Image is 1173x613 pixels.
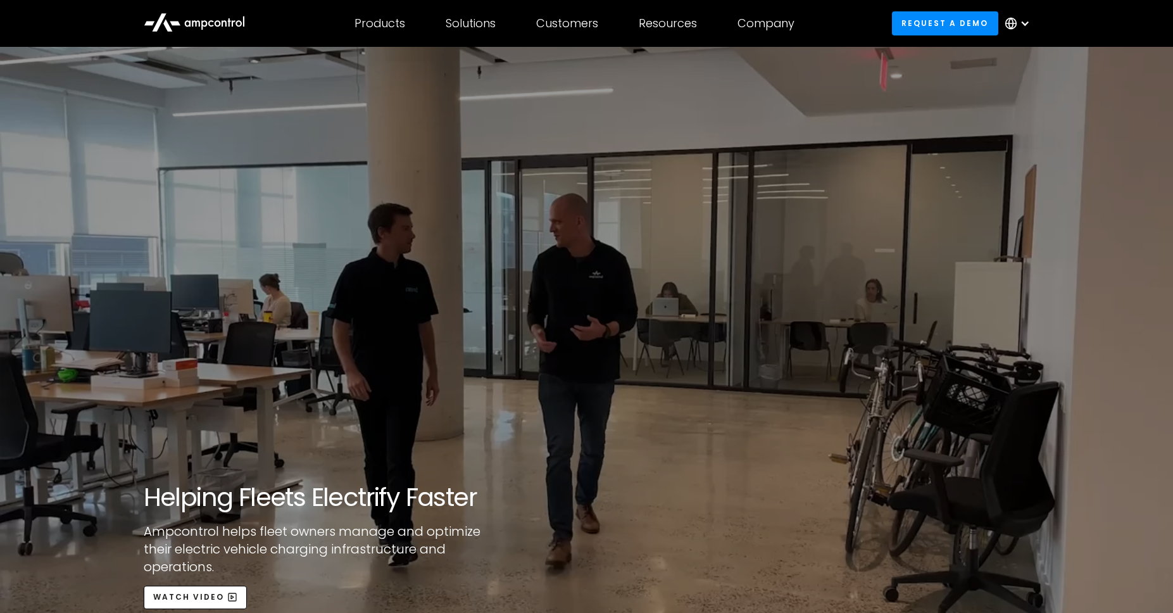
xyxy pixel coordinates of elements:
[737,16,794,30] div: Company
[446,16,496,30] div: Solutions
[354,16,405,30] div: Products
[892,11,998,35] a: Request a demo
[536,16,598,30] div: Customers
[639,16,697,30] div: Resources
